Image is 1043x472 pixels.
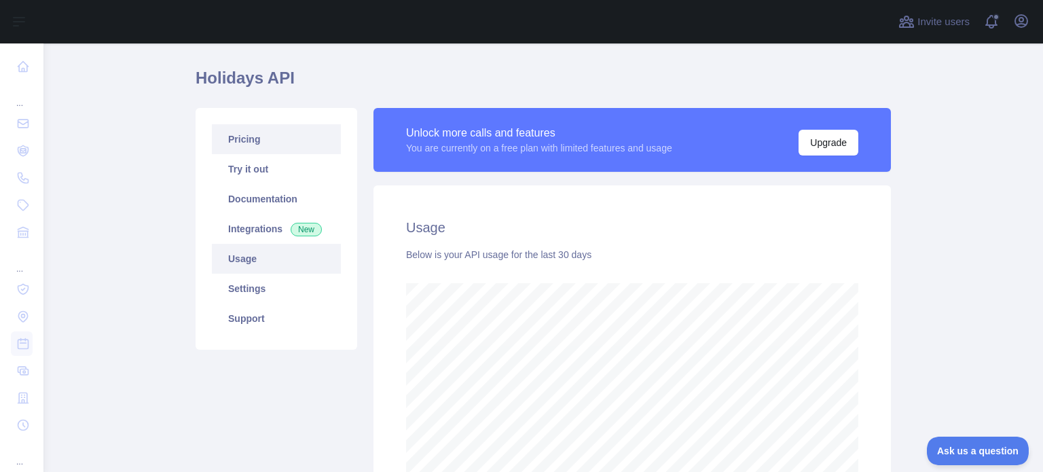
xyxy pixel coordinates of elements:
a: Usage [212,244,341,274]
div: ... [11,440,33,467]
div: Unlock more calls and features [406,125,672,141]
div: Below is your API usage for the last 30 days [406,248,858,261]
h1: Holidays API [196,67,891,100]
h2: Usage [406,218,858,237]
button: Invite users [896,11,972,33]
a: Try it out [212,154,341,184]
button: Upgrade [799,130,858,156]
div: You are currently on a free plan with limited features and usage [406,141,672,155]
div: ... [11,247,33,274]
a: Pricing [212,124,341,154]
a: Settings [212,274,341,304]
span: Invite users [917,14,970,30]
iframe: Toggle Customer Support [927,437,1029,465]
a: Integrations New [212,214,341,244]
a: Documentation [212,184,341,214]
div: ... [11,81,33,109]
span: New [291,223,322,236]
a: Support [212,304,341,333]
